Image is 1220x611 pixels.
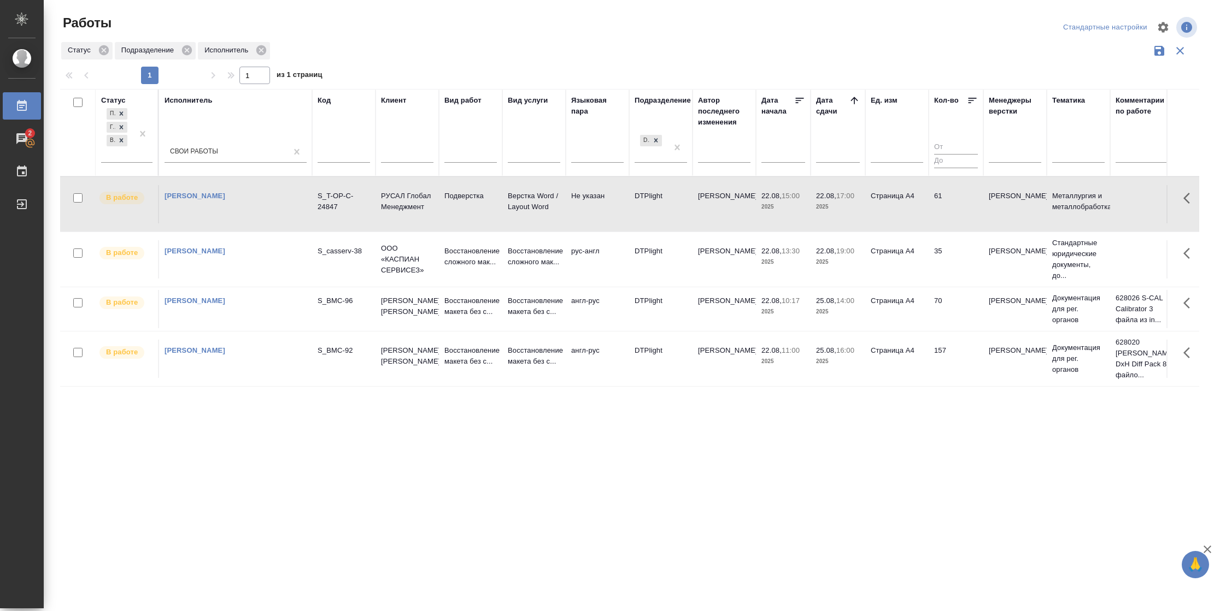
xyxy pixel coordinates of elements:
[761,95,794,117] div: Дата начала
[1116,293,1168,325] p: 628026 S-CAL Calibrator 3 файла из in...
[98,345,152,360] div: Исполнитель выполняет работу
[1182,551,1209,578] button: 🙏
[761,257,805,268] p: 2025
[3,125,41,152] a: 2
[693,290,756,328] td: [PERSON_NAME]
[508,191,560,212] p: Верстка Word / Layout Word
[98,295,152,310] div: Исполнитель выполняет работу
[444,295,497,317] p: Восстановление макета без с...
[1149,40,1170,61] button: Сохранить фильтры
[929,340,983,378] td: 157
[1052,95,1085,106] div: Тематика
[934,95,959,106] div: Кол-во
[381,243,433,276] p: ООО «КАСПИАН СЕРВИСЕЗ»
[693,185,756,223] td: [PERSON_NAME]
[1150,14,1176,40] span: Настроить таблицу
[444,345,497,367] p: Восстановление макета без с...
[816,192,836,200] p: 22.08,
[929,240,983,278] td: 35
[761,192,782,200] p: 22.08,
[444,95,482,106] div: Вид работ
[865,240,929,278] td: Страница А4
[165,296,225,305] a: [PERSON_NAME]
[761,296,782,305] p: 22.08,
[816,201,860,212] p: 2025
[566,290,629,328] td: англ-рус
[989,191,1041,201] p: [PERSON_NAME]
[635,95,691,106] div: Подразделение
[508,246,560,268] p: Восстановление сложного мак...
[693,240,756,278] td: [PERSON_NAME]
[629,340,693,378] td: DTPlight
[106,297,138,308] p: В работе
[98,191,152,205] div: Исполнитель выполняет работу
[165,247,225,255] a: [PERSON_NAME]
[1060,19,1150,36] div: split button
[381,295,433,317] p: [PERSON_NAME] [PERSON_NAME]
[629,290,693,328] td: DTPlight
[107,135,115,146] div: В работе
[106,347,138,358] p: В работе
[444,191,497,201] p: Подверстка
[98,246,152,260] div: Исполнитель выполняет работу
[1176,17,1199,38] span: Посмотреть информацию
[1116,95,1168,117] div: Комментарии по работе
[1177,290,1203,316] button: Здесь прячутся важные кнопки
[865,340,929,378] td: Страница А4
[640,135,650,146] div: DTPlight
[639,134,663,147] div: DTPlight
[989,95,1041,117] div: Менеджеры верстки
[21,128,38,139] span: 2
[782,296,800,305] p: 10:17
[629,185,693,223] td: DTPlight
[836,192,854,200] p: 17:00
[1052,293,1105,325] p: Документация для рег. органов
[105,134,128,147] div: Подбор, Готов к работе, В работе
[566,185,629,223] td: Не указан
[165,346,225,354] a: [PERSON_NAME]
[989,345,1041,356] p: [PERSON_NAME]
[170,147,218,157] div: Свои работы
[816,247,836,255] p: 22.08,
[816,296,836,305] p: 25.08,
[816,356,860,367] p: 2025
[989,246,1041,257] p: [PERSON_NAME]
[1177,340,1203,366] button: Здесь прячутся важные кнопки
[204,45,252,56] p: Исполнитель
[836,346,854,354] p: 16:00
[836,247,854,255] p: 19:00
[121,45,178,56] p: Подразделение
[105,107,128,121] div: Подбор, Готов к работе, В работе
[836,296,854,305] p: 14:00
[508,345,560,367] p: Восстановление макета без с...
[1170,40,1190,61] button: Сбросить фильтры
[761,346,782,354] p: 22.08,
[68,45,95,56] p: Статус
[101,95,126,106] div: Статус
[318,191,370,212] div: S_T-OP-C-24847
[381,95,406,106] div: Клиент
[106,192,138,203] p: В работе
[318,295,370,306] div: S_BMC-96
[929,185,983,223] td: 61
[989,295,1041,306] p: [PERSON_NAME]
[165,192,225,200] a: [PERSON_NAME]
[1177,185,1203,211] button: Здесь прячутся важные кнопки
[1052,191,1105,212] p: Металлургия и металлобработка
[871,95,898,106] div: Ед. изм
[107,108,115,120] div: Подбор
[318,95,331,106] div: Код
[761,247,782,255] p: 22.08,
[381,191,433,212] p: РУСАЛ Глобал Менеджмент
[761,356,805,367] p: 2025
[566,240,629,278] td: рус-англ
[198,42,270,60] div: Исполнитель
[1186,553,1205,576] span: 🙏
[816,346,836,354] p: 25.08,
[165,95,213,106] div: Исполнитель
[318,246,370,257] div: S_casserv-38
[865,290,929,328] td: Страница А4
[865,185,929,223] td: Страница А4
[277,68,322,84] span: из 1 страниц
[693,340,756,378] td: [PERSON_NAME]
